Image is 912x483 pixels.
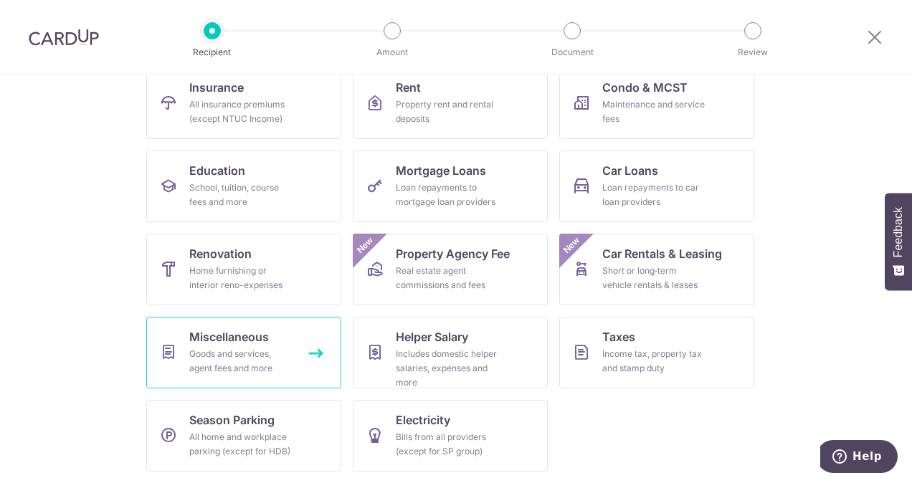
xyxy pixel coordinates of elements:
div: All home and workplace parking (except for HDB) [189,430,293,459]
span: Miscellaneous [189,328,269,345]
iframe: Opens a widget where you can find more information [820,440,898,476]
div: All insurance premiums (except NTUC Income) [189,97,293,126]
div: Maintenance and service fees [602,97,706,126]
a: Car LoansLoan repayments to car loan providers [559,150,754,222]
a: RenovationHome furnishing or interior reno-expenses [146,234,341,305]
span: Renovation [189,245,252,262]
div: Loan repayments to mortgage loan providers [396,181,499,209]
span: Car Loans [602,162,658,179]
span: Rent [396,79,421,96]
a: Helper SalaryIncludes domestic helper salaries, expenses and more [353,317,548,388]
div: Income tax, property tax and stamp duty [602,347,706,376]
span: Property Agency Fee [396,245,510,262]
a: Property Agency FeeReal estate agent commissions and feesNew [353,234,548,305]
img: CardUp [29,29,99,46]
div: Home furnishing or interior reno-expenses [189,264,293,292]
p: Recipient [159,45,265,59]
a: EducationSchool, tuition, course fees and more [146,150,341,222]
span: Taxes [602,328,635,345]
a: MiscellaneousGoods and services, agent fees and more [146,317,341,388]
div: Goods and services, agent fees and more [189,347,293,376]
a: Condo & MCSTMaintenance and service fees [559,67,754,139]
a: Mortgage LoansLoan repayments to mortgage loan providers [353,150,548,222]
span: Car Rentals & Leasing [602,245,722,262]
a: Car Rentals & LeasingShort or long‑term vehicle rentals & leasesNew [559,234,754,305]
span: Mortgage Loans [396,162,486,179]
button: Feedback - Show survey [885,193,912,290]
span: New [353,234,377,257]
span: Electricity [396,411,450,429]
p: Amount [339,45,445,59]
a: TaxesIncome tax, property tax and stamp duty [559,317,754,388]
p: Document [519,45,625,59]
div: Short or long‑term vehicle rentals & leases [602,264,706,292]
a: Season ParkingAll home and workplace parking (except for HDB) [146,400,341,472]
div: Property rent and rental deposits [396,97,499,126]
span: Insurance [189,79,244,96]
p: Review [700,45,806,59]
span: Season Parking [189,411,275,429]
span: Condo & MCST [602,79,688,96]
div: Includes domestic helper salaries, expenses and more [396,347,499,390]
div: Bills from all providers (except for SP group) [396,430,499,459]
a: ElectricityBills from all providers (except for SP group) [353,400,548,472]
div: School, tuition, course fees and more [189,181,293,209]
a: InsuranceAll insurance premiums (except NTUC Income) [146,67,341,139]
span: Feedback [892,207,905,257]
div: Loan repayments to car loan providers [602,181,706,209]
span: Helper Salary [396,328,468,345]
span: Education [189,162,245,179]
span: New [560,234,584,257]
a: RentProperty rent and rental deposits [353,67,548,139]
div: Real estate agent commissions and fees [396,264,499,292]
